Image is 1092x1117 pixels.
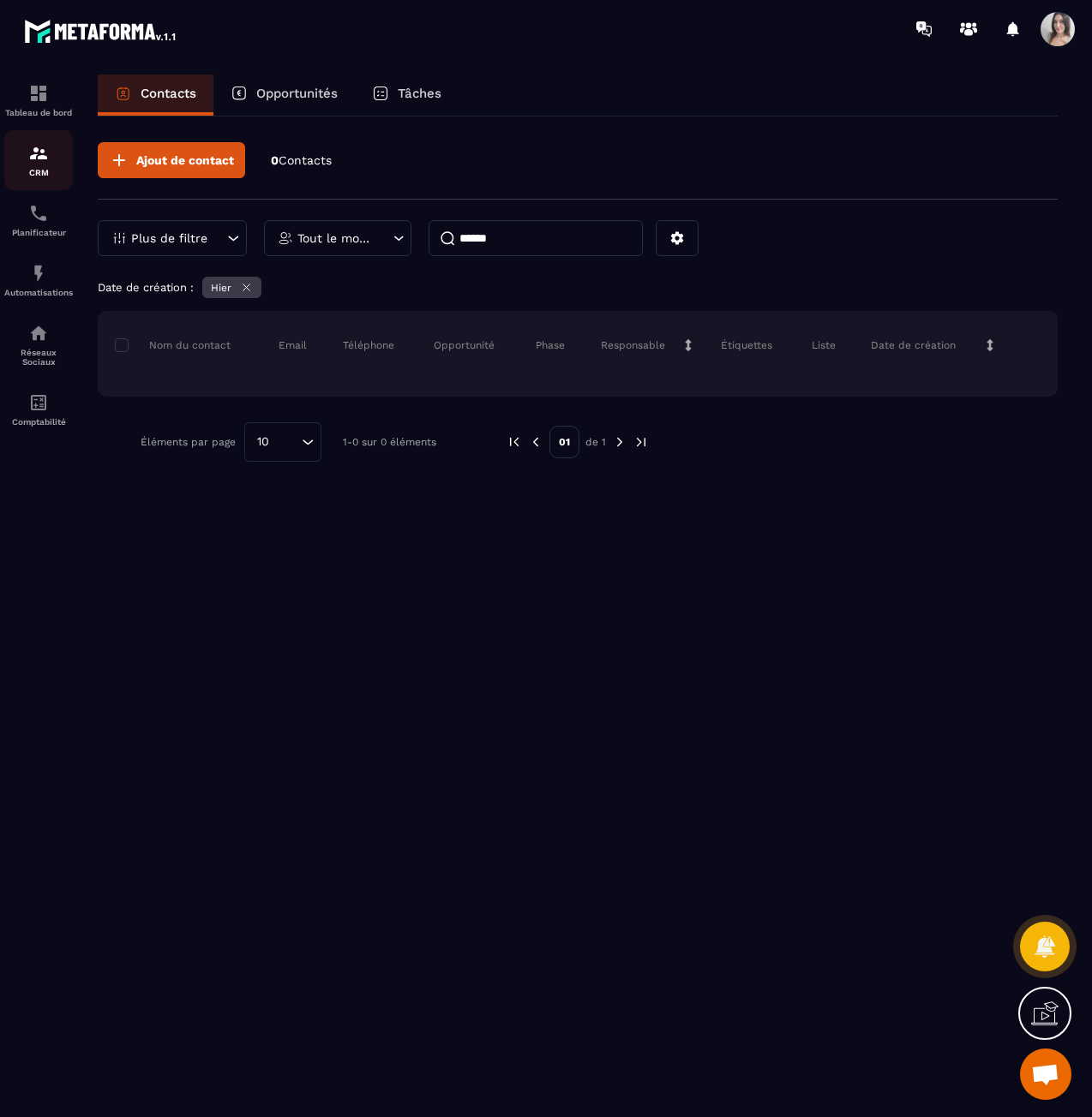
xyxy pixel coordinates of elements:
div: Search for option [244,422,321,462]
p: Étiquettes [721,338,772,352]
p: Réseaux Sociaux [4,348,73,367]
img: scheduler [28,203,49,224]
p: Responsable [601,338,665,352]
img: social-network [28,323,49,343]
p: Phase [536,338,565,352]
p: Date de création : [98,281,194,294]
p: Comptabilité [4,417,73,427]
p: Contacts [141,86,196,101]
a: Tâches [355,75,459,116]
a: Opportunités [213,75,355,116]
p: Téléphone [343,338,394,352]
p: Opportunités [256,86,338,101]
img: prev [528,434,543,450]
a: formationformationCRM [4,130,73,190]
p: Nom du contact [115,338,231,352]
p: Planificateur [4,228,73,237]
a: schedulerschedulerPlanificateur [4,190,73,250]
img: logo [24,15,178,46]
p: CRM [4,168,73,177]
img: automations [28,263,49,284]
img: formation [28,83,49,104]
a: automationsautomationsAutomatisations [4,250,73,310]
a: social-networksocial-networkRéseaux Sociaux [4,310,73,379]
a: Contacts [98,75,213,116]
p: Automatisations [4,288,73,297]
span: Contacts [279,153,332,167]
p: de 1 [585,435,606,449]
img: formation [28,143,49,164]
p: Tout le monde [297,232,374,244]
p: Email [279,338,307,352]
p: Tâches [398,86,441,101]
p: Liste [812,338,836,352]
img: next [633,434,649,450]
span: Ajout de contact [136,152,234,169]
p: 0 [271,152,332,169]
p: Éléments par page [141,436,236,448]
span: 10 [251,433,275,451]
img: accountant [28,392,49,413]
p: Plus de filtre [131,232,207,244]
img: prev [507,434,522,450]
a: accountantaccountantComptabilité [4,379,73,439]
button: Ajout de contact [98,142,245,178]
p: 01 [549,426,579,458]
p: Date de création [871,338,956,352]
p: 1-0 sur 0 éléments [343,436,436,448]
p: Tableau de bord [4,108,73,117]
p: Opportunité [434,338,495,352]
input: Search for option [275,433,297,451]
a: Ouvrir le chat [1020,1048,1071,1100]
a: formationformationTableau de bord [4,70,73,130]
img: next [612,434,627,450]
p: Hier [211,282,231,294]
